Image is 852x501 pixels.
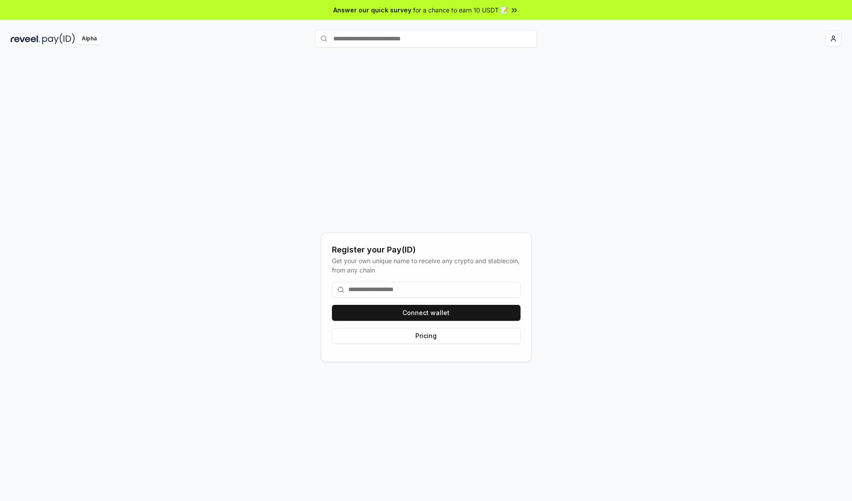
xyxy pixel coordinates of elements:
div: Alpha [77,33,102,44]
button: Connect wallet [332,305,521,321]
span: Answer our quick survey [333,5,411,15]
span: for a chance to earn 10 USDT 📝 [413,5,508,15]
img: reveel_dark [11,33,40,44]
img: pay_id [42,33,75,44]
button: Pricing [332,328,521,344]
div: Register your Pay(ID) [332,244,521,256]
div: Get your own unique name to receive any crypto and stablecoin, from any chain [332,256,521,275]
